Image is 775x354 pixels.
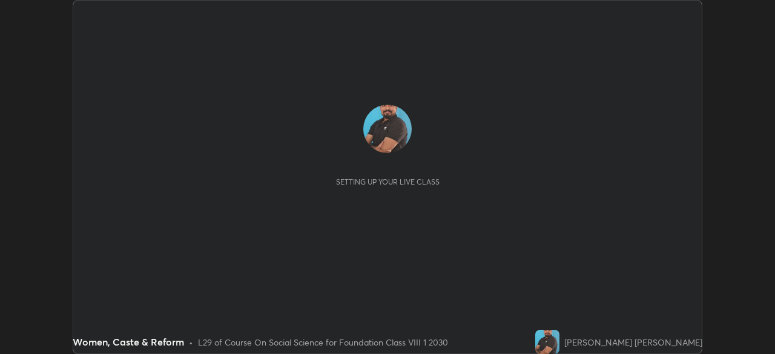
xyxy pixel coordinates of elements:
[198,336,448,349] div: L29 of Course On Social Science for Foundation Class VIII 1 2030
[73,335,184,349] div: Women, Caste & Reform
[564,336,702,349] div: [PERSON_NAME] [PERSON_NAME]
[336,177,440,186] div: Setting up your live class
[363,105,412,153] img: 658430e87ef346989a064bbfe695f8e0.jpg
[535,330,559,354] img: 658430e87ef346989a064bbfe695f8e0.jpg
[189,336,193,349] div: •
